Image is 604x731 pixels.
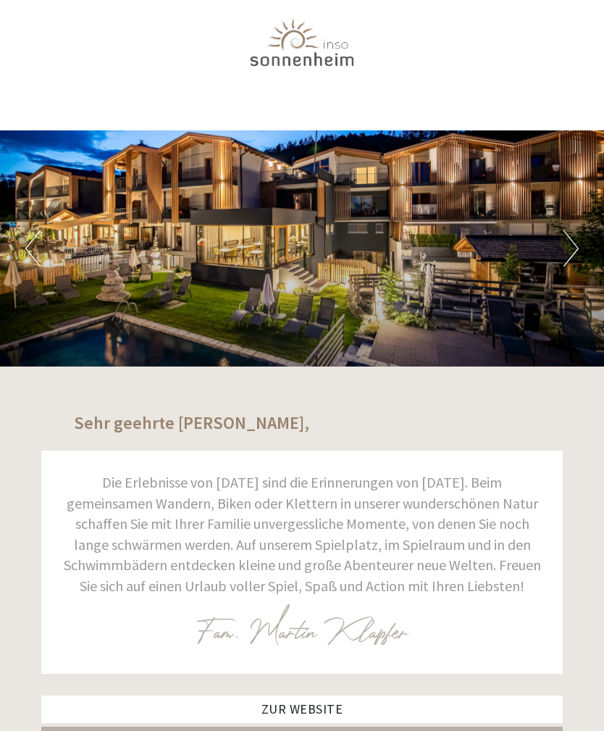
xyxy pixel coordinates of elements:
button: Previous [25,230,41,267]
img: image [196,603,409,645]
button: Next [563,230,579,267]
a: Zur Website [41,696,563,723]
h1: Sehr geehrte [PERSON_NAME], [74,414,309,433]
span: Die Erlebnisse von [DATE] sind die Erinnerungen von [DATE]. Beim gemeinsamen Wandern, Biken oder ... [64,473,541,595]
